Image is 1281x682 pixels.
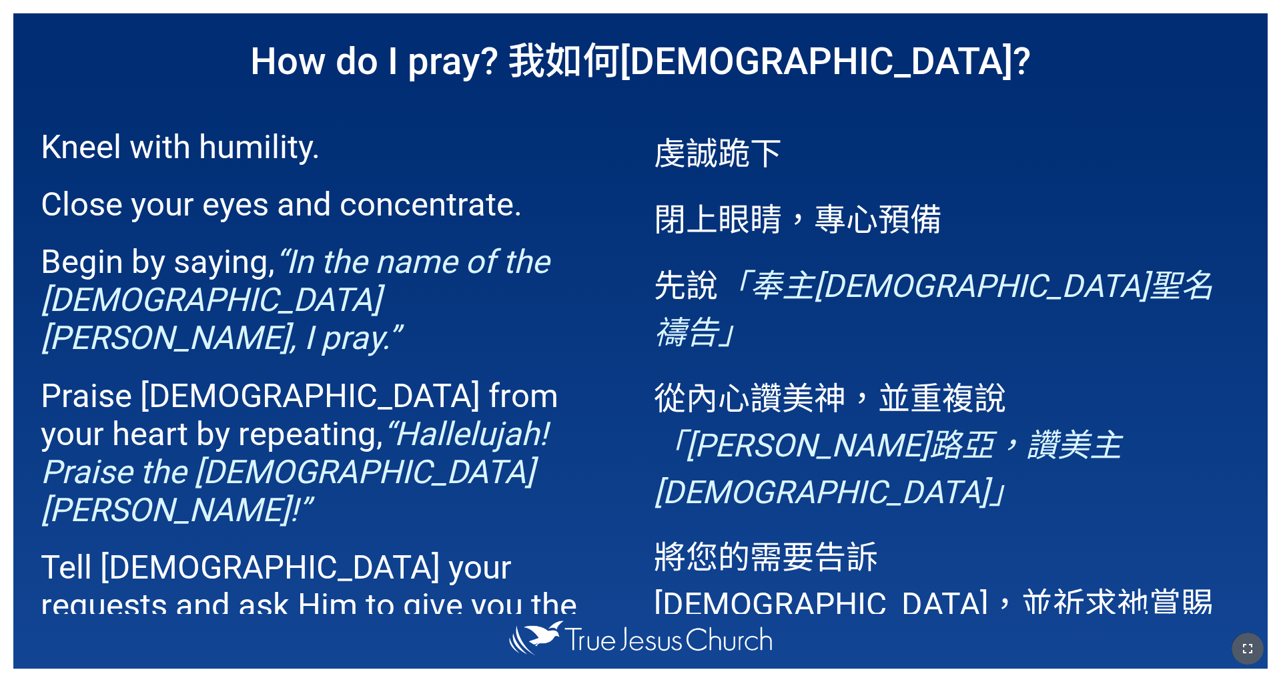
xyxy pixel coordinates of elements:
[654,127,1240,174] p: 虔誠跪下
[654,194,1240,240] p: 閉上眼睛，專心預備
[41,243,627,357] p: Begin by saying,
[654,267,1213,352] em: 「奉主[DEMOGRAPHIC_DATA]聖名禱告」
[41,243,549,357] em: “In the name of the [DEMOGRAPHIC_DATA][PERSON_NAME], I pray.”
[41,549,627,663] p: Tell [DEMOGRAPHIC_DATA] your requests and ask Him to give you the Holy Spirit.
[654,426,1122,511] em: 「[PERSON_NAME]路亞，讚美主[DEMOGRAPHIC_DATA]」
[654,372,1240,513] p: 從內心讚美神，並重複說
[41,377,627,529] p: Praise [DEMOGRAPHIC_DATA] from your heart by repeating,
[41,186,627,224] p: Close your eyes and concentrate.
[13,13,1268,101] h1: How do I pray? 我如何[DEMOGRAPHIC_DATA]?
[41,415,548,529] em: “Hallelujah! Praise the [DEMOGRAPHIC_DATA][PERSON_NAME]!”
[41,128,627,166] p: Kneel with humility.
[654,531,1240,671] p: 將您的需要告訴[DEMOGRAPHIC_DATA]，並祈求祂賞賜您聖靈
[654,260,1240,353] p: 先說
